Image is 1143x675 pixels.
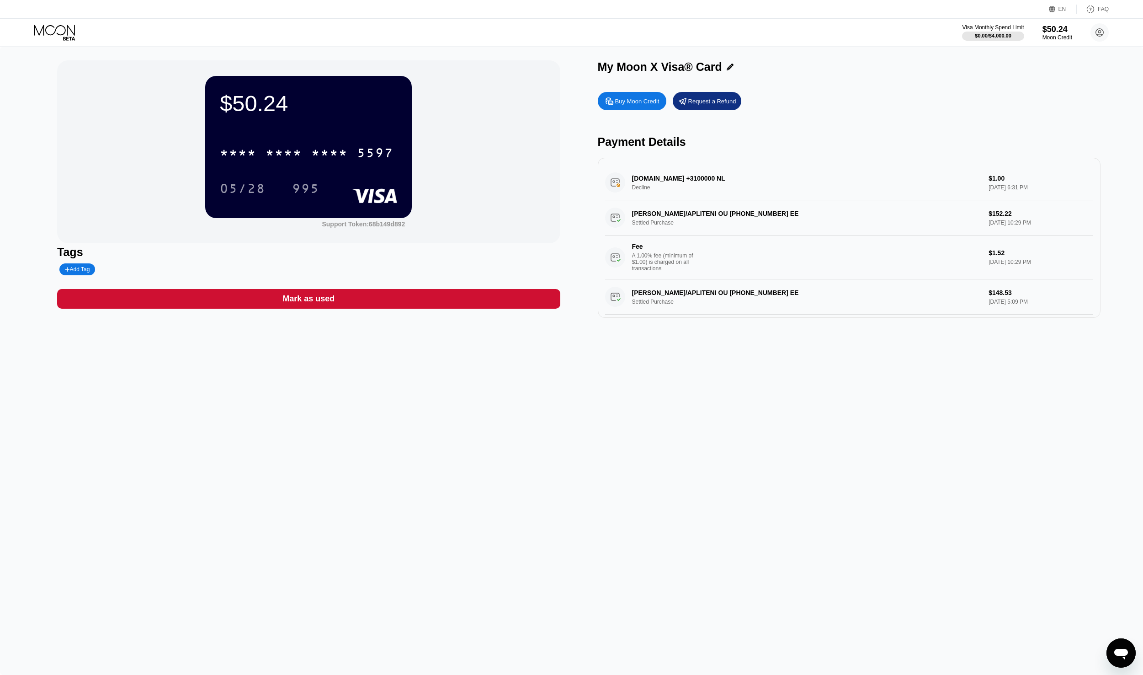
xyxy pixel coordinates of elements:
[605,315,1093,359] div: FeeA 1.00% fee (minimum of $1.00) is charged on all transactions$1.49[DATE] 5:09 PM
[1049,5,1077,14] div: EN
[615,97,659,105] div: Buy Moon Credit
[962,24,1024,31] div: Visa Monthly Spend Limit
[1042,25,1072,41] div: $50.24Moon Credit
[213,177,272,200] div: 05/28
[632,243,696,250] div: Fee
[292,182,319,197] div: 995
[285,177,326,200] div: 995
[673,92,741,110] div: Request a Refund
[688,97,736,105] div: Request a Refund
[57,289,560,309] div: Mark as used
[57,246,560,259] div: Tags
[1098,6,1109,12] div: FAQ
[975,33,1011,38] div: $0.00 / $4,000.00
[1042,34,1072,41] div: Moon Credit
[1042,25,1072,34] div: $50.24
[1077,5,1109,14] div: FAQ
[1106,638,1136,668] iframe: Schaltfläche zum Öffnen des Messaging-Fensters
[989,259,1093,265] div: [DATE] 10:29 PM
[989,249,1093,257] div: $1.52
[65,266,90,273] div: Add Tag
[220,91,397,116] div: $50.24
[1058,6,1066,12] div: EN
[632,252,701,272] div: A 1.00% fee (minimum of $1.00) is charged on all transactions
[962,24,1024,41] div: Visa Monthly Spend Limit$0.00/$4,000.00
[59,263,95,275] div: Add Tag
[605,236,1093,279] div: FeeA 1.00% fee (minimum of $1.00) is charged on all transactions$1.52[DATE] 10:29 PM
[598,135,1100,149] div: Payment Details
[322,220,405,228] div: Support Token: 68b149d892
[220,182,266,197] div: 05/28
[322,220,405,228] div: Support Token:68b149d892
[598,60,722,74] div: My Moon X Visa® Card
[357,147,393,161] div: 5597
[598,92,666,110] div: Buy Moon Credit
[282,294,335,304] div: Mark as used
